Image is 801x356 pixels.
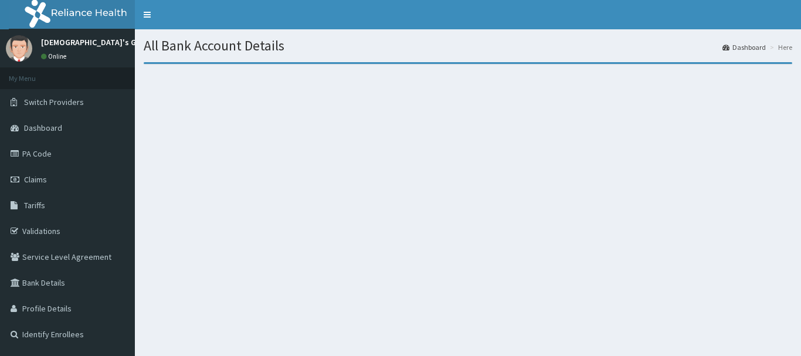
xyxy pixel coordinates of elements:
[722,42,766,52] a: Dashboard
[144,38,792,53] h1: All Bank Account Details
[24,123,62,133] span: Dashboard
[6,35,32,62] img: User Image
[767,42,792,52] li: Here
[41,52,69,60] a: Online
[24,174,47,185] span: Claims
[24,97,84,107] span: Switch Providers
[24,200,45,211] span: Tariffs
[41,38,181,46] p: [DEMOGRAPHIC_DATA]'s Goal Hospital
